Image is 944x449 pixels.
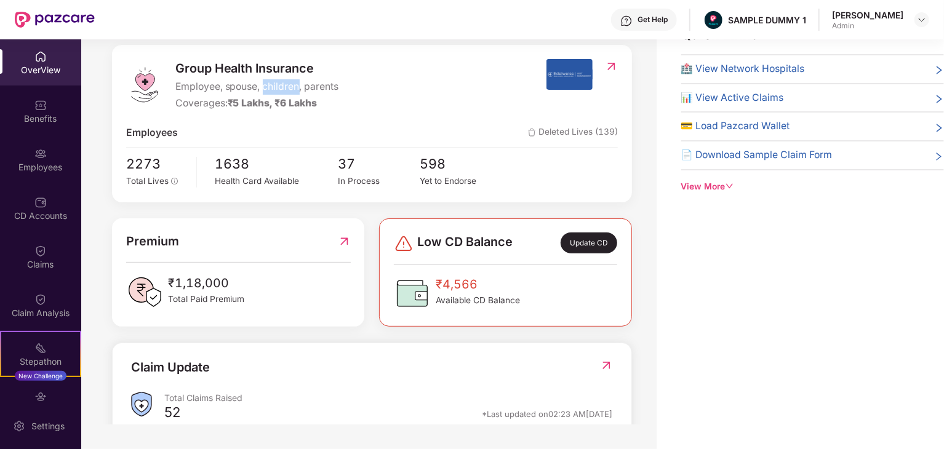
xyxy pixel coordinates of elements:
div: Get Help [638,15,668,25]
span: Total Paid Premium [168,293,245,306]
img: RedirectIcon [600,359,613,372]
div: [PERSON_NAME] [832,9,903,21]
span: right [934,64,944,77]
span: Available CD Balance [436,294,520,308]
div: Settings [28,420,68,432]
span: Employee, spouse, children, parents [175,79,339,95]
span: 📄 Download Sample Claim Form [681,148,833,163]
span: 🏥 View Network Hospitals [681,62,805,77]
div: Update CD [561,232,617,253]
img: svg+xml;base64,PHN2ZyBpZD0iRGFuZ2VyLTMyeDMyIiB4bWxucz0iaHR0cDovL3d3dy53My5vcmcvMjAwMC9zdmciIHdpZH... [394,234,414,253]
span: down [726,182,734,191]
div: New Challenge [15,371,66,381]
span: 37 [338,154,420,175]
img: insurerIcon [546,59,593,90]
div: Coverages: [175,96,339,111]
span: right [934,121,944,134]
div: In Process [338,175,420,188]
span: Group Health Insurance [175,59,339,78]
div: Stepathon [1,356,80,368]
img: svg+xml;base64,PHN2ZyBpZD0iQmVuZWZpdHMiIHhtbG5zPSJodHRwOi8vd3d3LnczLm9yZy8yMDAwL3N2ZyIgd2lkdGg9Ij... [34,99,47,111]
img: logo [126,66,163,103]
div: SAMPLE DUMMY 1 [728,14,806,26]
span: right [934,150,944,163]
div: Admin [832,21,903,31]
img: Pazcare_Alternative_logo-01-01.png [705,11,722,29]
span: ₹1,18,000 [168,274,245,293]
img: svg+xml;base64,PHN2ZyBpZD0iRW1wbG95ZWVzIiB4bWxucz0iaHR0cDovL3d3dy53My5vcmcvMjAwMC9zdmciIHdpZHRoPS... [34,148,47,160]
div: Claim Update [131,358,210,377]
span: ₹5 Lakhs, ₹6 Lakhs [228,97,318,109]
span: right [934,93,944,106]
span: 2273 [126,154,188,175]
img: svg+xml;base64,PHN2ZyBpZD0iSG9tZSIgeG1sbnM9Imh0dHA6Ly93d3cudzMub3JnLzIwMDAvc3ZnIiB3aWR0aD0iMjAiIG... [34,50,47,63]
div: Total Claims Raised [164,392,613,403]
span: Low CD Balance [417,232,513,253]
span: Total Lives [126,176,169,186]
div: *Last updated on 02:23 AM[DATE] [482,408,613,419]
span: 1638 [215,154,338,175]
img: svg+xml;base64,PHN2ZyBpZD0iQ0RfQWNjb3VudHMiIGRhdGEtbmFtZT0iQ0QgQWNjb3VudHMiIHhtbG5zPSJodHRwOi8vd3... [34,196,47,209]
img: New Pazcare Logo [15,12,95,28]
img: RedirectIcon [338,232,351,251]
span: ₹4,566 [436,275,520,294]
img: svg+xml;base64,PHN2ZyBpZD0iQ2xhaW0iIHhtbG5zPSJodHRwOi8vd3d3LnczLm9yZy8yMDAwL3N2ZyIgd2lkdGg9IjIwIi... [34,293,47,306]
span: 💳 Load Pazcard Wallet [681,119,790,134]
span: 598 [420,154,502,175]
img: PaidPremiumIcon [126,274,163,311]
img: svg+xml;base64,PHN2ZyBpZD0iU2V0dGluZy0yMHgyMCIgeG1sbnM9Imh0dHA6Ly93d3cudzMub3JnLzIwMDAvc3ZnIiB3aW... [13,420,25,432]
span: info-circle [171,178,178,185]
img: svg+xml;base64,PHN2ZyBpZD0iQ2xhaW0iIHhtbG5zPSJodHRwOi8vd3d3LnczLm9yZy8yMDAwL3N2ZyIgd2lkdGg9IjIwIi... [34,245,47,257]
img: RedirectIcon [605,60,618,73]
img: svg+xml;base64,PHN2ZyBpZD0iRHJvcGRvd24tMzJ4MzIiIHhtbG5zPSJodHRwOi8vd3d3LnczLm9yZy8yMDAwL3N2ZyIgd2... [917,15,927,25]
span: Premium [126,232,179,251]
img: svg+xml;base64,PHN2ZyBpZD0iRW5kb3JzZW1lbnRzIiB4bWxucz0iaHR0cDovL3d3dy53My5vcmcvMjAwMC9zdmciIHdpZH... [34,391,47,403]
span: Deleted Lives (139) [528,125,618,141]
img: ClaimsSummaryIcon [131,392,152,417]
div: Health Card Available [215,175,338,188]
span: Employees [126,125,178,141]
div: View More [681,180,944,194]
span: 📊 View Active Claims [681,90,784,106]
img: deleteIcon [528,129,536,137]
img: svg+xml;base64,PHN2ZyBpZD0iSGVscC0zMngzMiIgeG1sbnM9Imh0dHA6Ly93d3cudzMub3JnLzIwMDAvc3ZnIiB3aWR0aD... [620,15,633,27]
div: 52 [164,403,180,424]
img: svg+xml;base64,PHN2ZyB4bWxucz0iaHR0cDovL3d3dy53My5vcmcvMjAwMC9zdmciIHdpZHRoPSIyMSIgaGVpZ2h0PSIyMC... [34,342,47,354]
img: CDBalanceIcon [394,275,431,312]
div: Yet to Endorse [420,175,502,188]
